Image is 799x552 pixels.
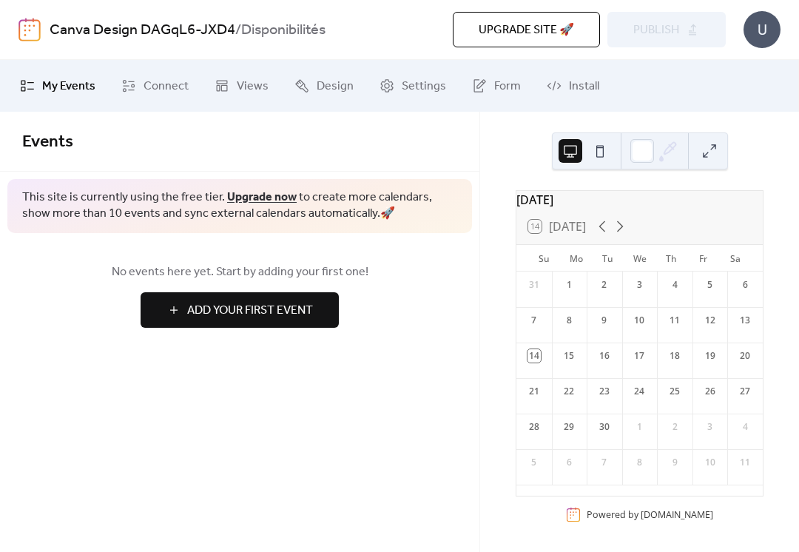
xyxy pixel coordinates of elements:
span: Views [237,78,269,95]
span: Connect [144,78,189,95]
button: Add Your First Event [141,292,339,328]
div: 6 [562,456,576,469]
div: 21 [527,385,541,398]
div: 13 [738,314,752,327]
div: 3 [633,278,646,292]
div: 4 [668,278,681,292]
a: Form [461,66,532,106]
div: 9 [668,456,681,469]
div: 7 [527,314,541,327]
div: 24 [633,385,646,398]
div: 17 [633,349,646,363]
div: Sa [719,245,751,272]
div: 7 [598,456,611,469]
div: 14 [527,349,541,363]
div: 5 [704,278,717,292]
div: Su [528,245,560,272]
div: [DATE] [516,191,763,209]
div: U [744,11,781,48]
div: 27 [738,385,752,398]
div: We [624,245,655,272]
a: Install [536,66,610,106]
span: Design [317,78,354,95]
div: 3 [704,420,717,434]
span: This site is currently using the free tier. to create more calendars, show more than 10 events an... [22,189,457,223]
div: Fr [687,245,719,272]
div: 31 [527,278,541,292]
a: Canva Design DAGqL6-JXD4 [50,16,235,44]
div: 10 [633,314,646,327]
div: 5 [527,456,541,469]
span: Settings [402,78,446,95]
span: Install [569,78,599,95]
div: Powered by [587,508,713,521]
a: Settings [368,66,457,106]
span: Events [22,126,73,158]
div: 2 [668,420,681,434]
div: 23 [598,385,611,398]
span: Add Your First Event [187,302,313,320]
div: 22 [562,385,576,398]
div: 1 [562,278,576,292]
div: Mo [560,245,592,272]
a: Add Your First Event [22,292,457,328]
div: 8 [562,314,576,327]
span: Upgrade site 🚀 [479,21,574,39]
div: Th [655,245,687,272]
div: 12 [704,314,717,327]
div: 2 [598,278,611,292]
div: 19 [704,349,717,363]
a: [DOMAIN_NAME] [641,508,713,521]
div: 25 [668,385,681,398]
div: 16 [598,349,611,363]
a: Design [283,66,365,106]
a: Views [203,66,280,106]
span: No events here yet. Start by adding your first one! [22,263,457,281]
div: 11 [738,456,752,469]
b: / [235,16,241,44]
img: logo [18,18,41,41]
div: 20 [738,349,752,363]
div: 15 [562,349,576,363]
div: 1 [633,420,646,434]
div: 26 [704,385,717,398]
div: 29 [562,420,576,434]
div: 8 [633,456,646,469]
a: Connect [110,66,200,106]
a: My Events [9,66,107,106]
div: 4 [738,420,752,434]
div: 18 [668,349,681,363]
div: 6 [738,278,752,292]
button: Upgrade site 🚀 [453,12,600,47]
span: My Events [42,78,95,95]
div: 9 [598,314,611,327]
span: Form [494,78,521,95]
div: 11 [668,314,681,327]
div: 30 [598,420,611,434]
div: 10 [704,456,717,469]
a: Upgrade now [227,186,297,209]
b: Disponibilités [241,16,326,44]
div: Tu [592,245,624,272]
div: 28 [527,420,541,434]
